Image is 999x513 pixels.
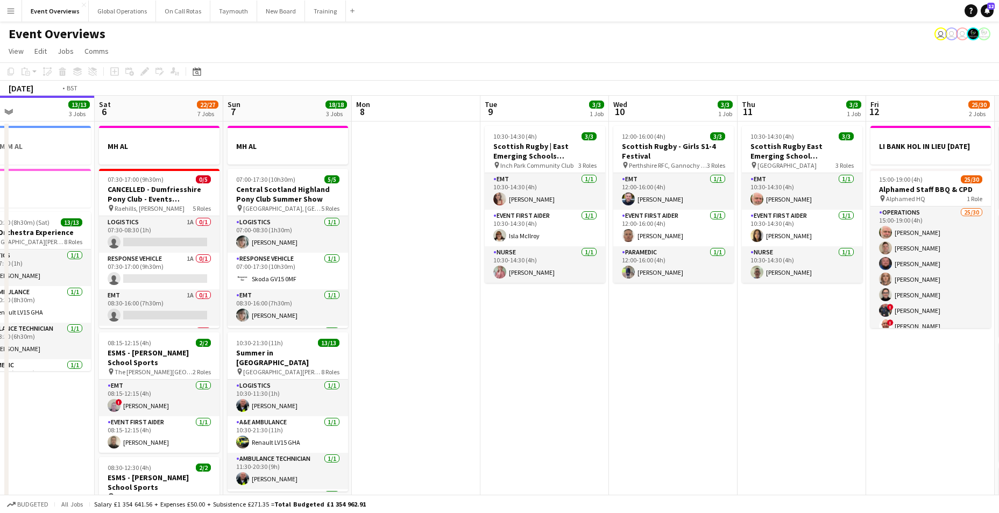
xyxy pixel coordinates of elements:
[30,44,51,58] a: Edit
[977,27,990,40] app-user-avatar: Operations Manager
[59,500,85,508] span: All jobs
[210,1,257,22] button: Taymouth
[981,4,994,17] a: 12
[9,83,33,94] div: [DATE]
[156,1,210,22] button: On Call Rotas
[94,500,366,508] div: Salary £1 354 641.56 + Expenses £50.00 + Subsistence £271.35 =
[34,46,47,56] span: Edit
[987,3,995,10] span: 12
[945,27,958,40] app-user-avatar: Operations Team
[9,46,24,56] span: View
[9,26,105,42] h1: Event Overviews
[80,44,113,58] a: Comms
[4,44,28,58] a: View
[5,498,50,510] button: Budgeted
[22,1,89,22] button: Event Overviews
[53,44,78,58] a: Jobs
[58,46,74,56] span: Jobs
[956,27,969,40] app-user-avatar: Operations Team
[934,27,947,40] app-user-avatar: Jackie Tolland
[274,500,366,508] span: Total Budgeted £1 354 962.91
[305,1,346,22] button: Training
[84,46,109,56] span: Comms
[967,27,980,40] app-user-avatar: Clinical Team
[17,501,48,508] span: Budgeted
[89,1,156,22] button: Global Operations
[67,84,77,92] div: BST
[257,1,305,22] button: New Board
